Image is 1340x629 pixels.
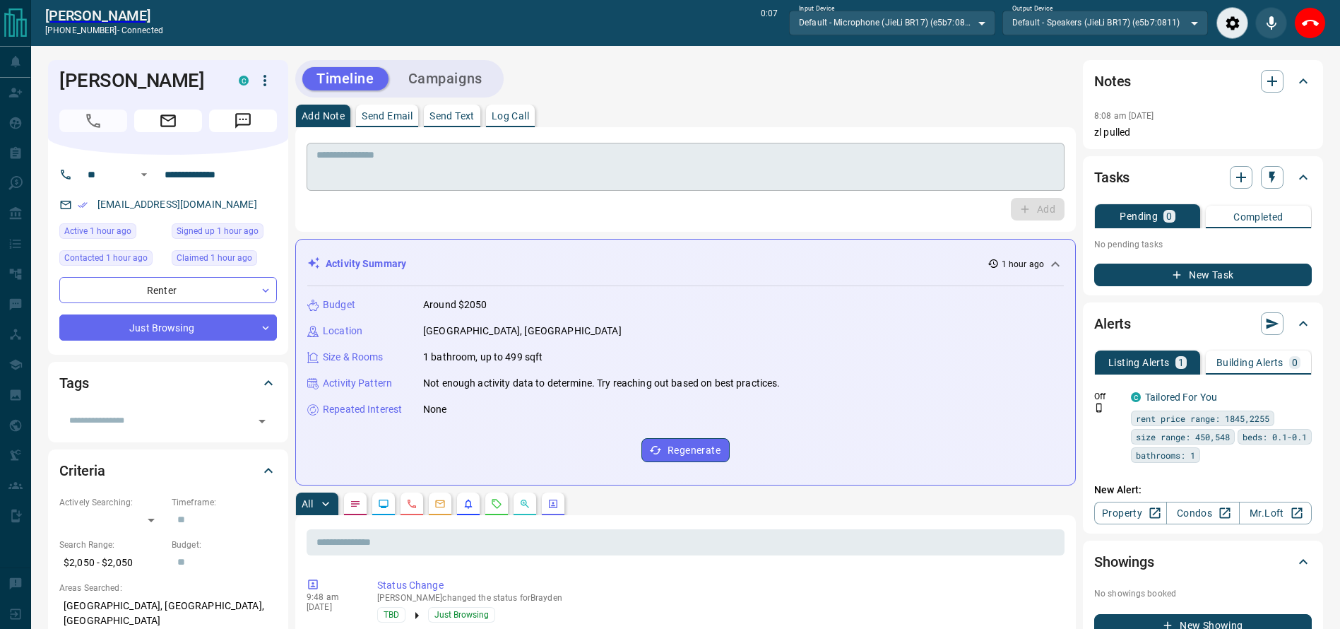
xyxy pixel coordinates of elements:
[350,498,361,510] svg: Notes
[59,496,165,509] p: Actively Searching:
[1094,234,1312,255] p: No pending tasks
[1094,64,1312,98] div: Notes
[789,11,995,35] div: Default - Microphone (JieLi BR17) (e5b7:0811)
[1094,587,1312,600] p: No showings booked
[323,324,362,339] p: Location
[59,539,165,551] p: Search Range:
[394,67,497,90] button: Campaigns
[45,7,163,24] a: [PERSON_NAME]
[378,498,389,510] svg: Lead Browsing Activity
[134,110,202,132] span: Email
[172,539,277,551] p: Budget:
[239,76,249,86] div: condos.ca
[307,251,1064,277] div: Activity Summary1 hour ago
[302,111,345,121] p: Add Note
[1255,7,1287,39] div: Mute
[1294,7,1326,39] div: End Call
[799,4,835,13] label: Input Device
[59,110,127,132] span: Call
[59,454,277,488] div: Criteria
[307,602,356,612] p: [DATE]
[1094,545,1312,579] div: Showings
[1120,211,1158,221] p: Pending
[1094,502,1167,524] a: Property
[1094,307,1312,341] div: Alerts
[64,224,131,238] span: Active 1 hour ago
[78,200,88,210] svg: Email Verified
[1002,258,1044,271] p: 1 hour ago
[423,298,487,312] p: Around $2050
[302,499,313,509] p: All
[1094,111,1154,121] p: 8:08 am [DATE]
[491,498,502,510] svg: Requests
[64,251,148,265] span: Contacted 1 hour ago
[45,24,163,37] p: [PHONE_NUMBER] -
[172,250,277,270] div: Wed Oct 15 2025
[323,376,392,391] p: Activity Pattern
[463,498,474,510] svg: Listing Alerts
[1094,551,1154,573] h2: Showings
[1094,70,1131,93] h2: Notes
[1233,212,1283,222] p: Completed
[1136,430,1230,444] span: size range: 450,548
[1292,358,1298,368] p: 0
[406,498,417,510] svg: Calls
[1166,211,1172,221] p: 0
[59,366,277,400] div: Tags
[59,223,165,243] div: Wed Oct 15 2025
[384,608,399,622] span: TBD
[761,7,778,39] p: 0:07
[1094,390,1122,403] p: Off
[1094,160,1312,194] div: Tasks
[323,298,355,312] p: Budget
[172,223,277,243] div: Wed Oct 15 2025
[1094,312,1131,335] h2: Alerts
[1012,4,1053,13] label: Output Device
[136,166,153,183] button: Open
[209,110,277,132] span: Message
[59,372,88,394] h2: Tags
[1094,125,1312,140] p: zl pulled
[59,250,165,270] div: Wed Oct 15 2025
[434,608,489,622] span: Just Browsing
[323,350,384,365] p: Size & Rooms
[59,314,277,341] div: Just Browsing
[377,593,1059,603] p: [PERSON_NAME] changed the status for Brayden
[362,111,413,121] p: Send Email
[323,402,402,417] p: Repeated Interest
[1002,11,1208,35] div: Default - Speakers (JieLi BR17) (e5b7:0811)
[59,582,277,594] p: Areas Searched:
[302,67,389,90] button: Timeline
[59,459,105,482] h2: Criteria
[59,277,277,303] div: Renter
[519,498,530,510] svg: Opportunities
[423,376,781,391] p: Not enough activity data to determine. Try reaching out based on best practices.
[1136,448,1195,462] span: bathrooms: 1
[423,350,542,365] p: 1 bathroom, up to 499 sqft
[1136,411,1269,425] span: rent price range: 1845,2255
[1216,358,1283,368] p: Building Alerts
[1145,392,1217,403] a: Tailored For You
[172,496,277,509] p: Timeframe:
[1094,483,1312,498] p: New Alert:
[1243,430,1307,444] span: beds: 0.1-0.1
[1239,502,1312,524] a: Mr.Loft
[307,592,356,602] p: 9:48 am
[1216,7,1248,39] div: Audio Settings
[121,25,163,35] span: connected
[1108,358,1170,368] p: Listing Alerts
[59,551,165,575] p: $2,050 - $2,050
[547,498,559,510] svg: Agent Actions
[177,224,259,238] span: Signed up 1 hour ago
[326,257,406,271] p: Activity Summary
[377,578,1059,593] p: Status Change
[492,111,529,121] p: Log Call
[641,438,730,462] button: Regenerate
[1131,392,1141,402] div: condos.ca
[1094,403,1104,413] svg: Push Notification Only
[423,324,622,339] p: [GEOGRAPHIC_DATA], [GEOGRAPHIC_DATA]
[1094,264,1312,286] button: New Task
[1094,166,1129,189] h2: Tasks
[423,402,447,417] p: None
